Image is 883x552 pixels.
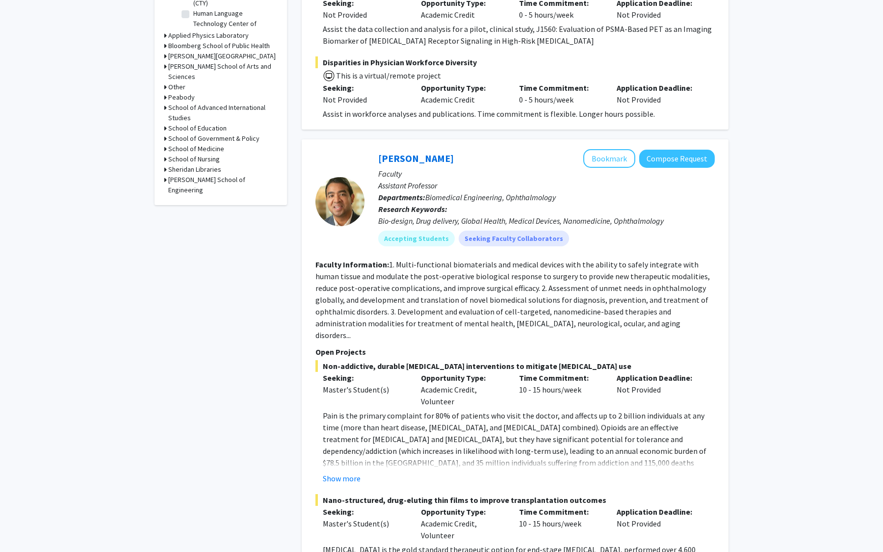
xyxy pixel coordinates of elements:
p: Time Commitment: [519,506,602,518]
h3: Sheridan Libraries [168,164,221,175]
iframe: Chat [7,508,42,545]
h3: School of Education [168,123,227,133]
p: Time Commitment: [519,82,602,94]
div: Academic Credit [414,82,512,105]
mat-chip: Accepting Students [378,231,455,246]
mat-chip: Seeking Faculty Collaborators [459,231,569,246]
div: Academic Credit, Volunteer [414,506,512,541]
b: Faculty Information: [315,260,389,269]
p: Time Commitment: [519,372,602,384]
h3: Applied Physics Laboratory [168,30,249,41]
div: Not Provided [609,372,707,407]
p: Application Deadline: [617,372,700,384]
p: Seeking: [323,372,406,384]
button: Show more [323,473,361,484]
div: 10 - 15 hours/week [512,506,610,541]
label: Human Language Technology Center of Excellence (HLTCOE) [193,8,275,39]
h3: [PERSON_NAME][GEOGRAPHIC_DATA] [168,51,276,61]
p: Pain is the primary complaint for 80% of patients who visit the doctor, and affects up to 2 billi... [323,410,715,492]
div: Not Provided [323,9,406,21]
b: Research Keywords: [378,204,447,214]
p: Seeking: [323,506,406,518]
div: 0 - 5 hours/week [512,82,610,105]
a: [PERSON_NAME] [378,152,454,164]
span: This is a virtual/remote project [335,71,441,80]
div: Bio-design, Drug delivery, Global Health, Medical Devices, Nanomedicine, Ophthalmology [378,215,715,227]
p: Application Deadline: [617,82,700,94]
div: Master's Student(s) [323,518,406,529]
div: Not Provided [323,94,406,105]
p: Application Deadline: [617,506,700,518]
p: Faculty [378,168,715,180]
fg-read-more: 1. Multi-functional biomaterials and medical devices with the ability to safely integrate with hu... [315,260,710,340]
p: Seeking: [323,82,406,94]
h3: School of Nursing [168,154,220,164]
h3: [PERSON_NAME] School of Arts and Sciences [168,61,277,82]
div: Assist in workforce analyses and publications. Time commitment is flexible. Longer hours possible. [323,108,715,120]
span: Biomedical Engineering, Ophthalmology [425,192,556,202]
div: Master's Student(s) [323,384,406,395]
h3: School of Medicine [168,144,224,154]
span: Non-addictive, durable [MEDICAL_DATA] interventions to mitigate [MEDICAL_DATA] use [315,360,715,372]
div: Academic Credit, Volunteer [414,372,512,407]
div: 10 - 15 hours/week [512,372,610,407]
h3: Peabody [168,92,195,103]
h3: Other [168,82,185,92]
div: Not Provided [609,506,707,541]
b: Departments: [378,192,425,202]
h3: School of Advanced International Studies [168,103,277,123]
button: Add Kunal Parikh to Bookmarks [583,149,635,168]
h3: School of Government & Policy [168,133,260,144]
p: Opportunity Type: [421,82,504,94]
button: Compose Request to Kunal Parikh [639,150,715,168]
span: Disparities in Physician Workforce Diversity [315,56,715,68]
p: Opportunity Type: [421,506,504,518]
h3: Bloomberg School of Public Health [168,41,270,51]
span: Nano-structured, drug-eluting thin films to improve transplantation outcomes [315,494,715,506]
h3: [PERSON_NAME] School of Engineering [168,175,277,195]
p: Assistant Professor [378,180,715,191]
p: Open Projects [315,346,715,358]
div: Not Provided [609,82,707,105]
p: Opportunity Type: [421,372,504,384]
div: Assist the data collection and analysis for a pilot, clinical study, J1560: Evaluation of PSMA-Ba... [323,23,715,47]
